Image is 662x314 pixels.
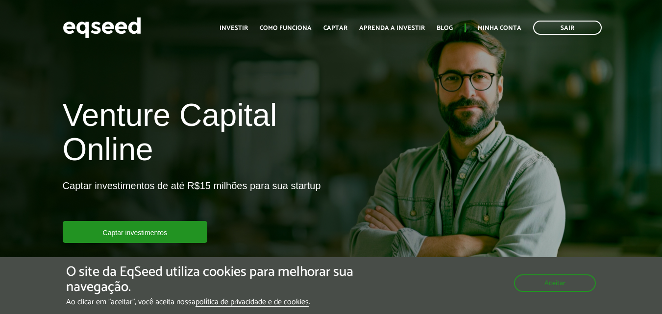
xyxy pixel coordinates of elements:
[437,25,453,31] a: Blog
[220,25,248,31] a: Investir
[63,15,141,41] img: EqSeed
[63,221,208,243] a: Captar investimentos
[66,297,384,307] p: Ao clicar em "aceitar", você aceita nossa .
[63,180,321,221] p: Captar investimentos de até R$15 milhões para sua startup
[533,21,602,35] a: Sair
[63,98,324,172] h1: Venture Capital Online
[359,25,425,31] a: Aprenda a investir
[514,274,596,292] button: Aceitar
[196,298,309,307] a: política de privacidade e de cookies
[478,25,521,31] a: Minha conta
[260,25,312,31] a: Como funciona
[323,25,347,31] a: Captar
[66,265,384,295] h5: O site da EqSeed utiliza cookies para melhorar sua navegação.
